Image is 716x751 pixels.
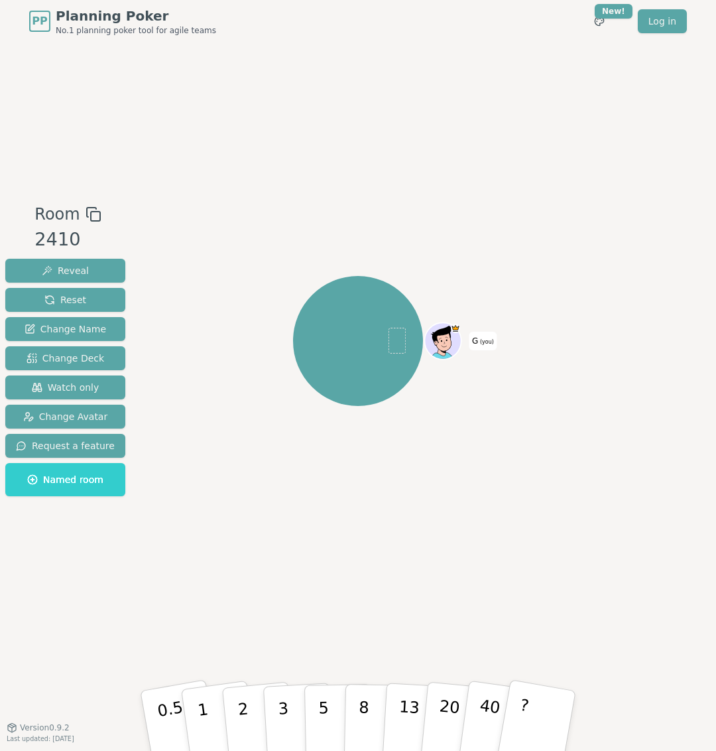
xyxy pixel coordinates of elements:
[5,317,125,341] button: Change Name
[5,434,125,458] button: Request a feature
[7,722,70,733] button: Version0.9.2
[426,324,460,358] button: Click to change your avatar
[42,264,89,277] span: Reveal
[5,346,125,370] button: Change Deck
[44,293,86,307] span: Reset
[451,324,460,333] span: G is the host
[478,339,494,345] span: (you)
[5,376,125,399] button: Watch only
[7,735,74,742] span: Last updated: [DATE]
[5,405,125,429] button: Change Avatar
[56,7,216,25] span: Planning Poker
[25,322,106,336] span: Change Name
[32,13,47,29] span: PP
[27,473,103,486] span: Named room
[23,410,108,423] span: Change Avatar
[32,381,99,394] span: Watch only
[29,7,216,36] a: PPPlanning PokerNo.1 planning poker tool for agile teams
[34,202,80,226] span: Room
[469,332,497,350] span: Click to change your name
[5,288,125,312] button: Reset
[34,226,101,253] div: 2410
[27,352,104,365] span: Change Deck
[587,9,611,33] button: New!
[56,25,216,36] span: No.1 planning poker tool for agile teams
[5,259,125,283] button: Reveal
[20,722,70,733] span: Version 0.9.2
[5,463,125,496] button: Named room
[595,4,632,19] div: New!
[16,439,115,452] span: Request a feature
[638,9,687,33] a: Log in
